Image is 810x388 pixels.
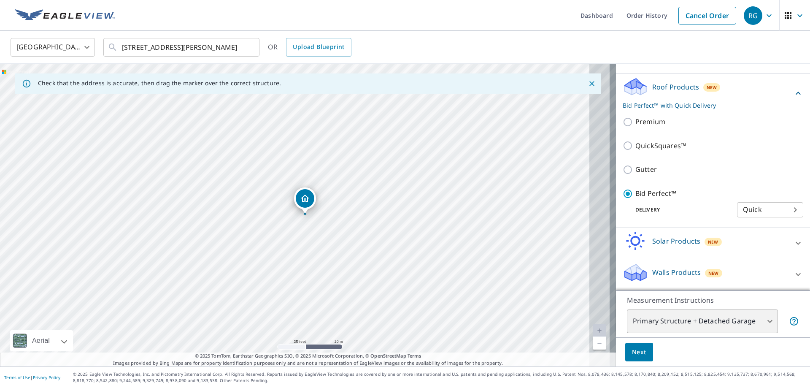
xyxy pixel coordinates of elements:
[38,79,281,87] p: Check that the address is accurate, then drag the marker over the correct structure.
[652,82,699,92] p: Roof Products
[744,6,762,25] div: RG
[293,42,344,52] span: Upload Blueprint
[627,309,778,333] div: Primary Structure + Detached Garage
[623,206,737,214] p: Delivery
[623,101,793,110] p: Bid Perfect™ with Quick Delivery
[737,198,803,222] div: Quick
[652,267,701,277] p: Walls Products
[708,239,718,245] span: New
[708,270,719,277] span: New
[632,347,646,358] span: Next
[408,353,421,359] a: Terms
[294,187,316,214] div: Dropped pin, building 1, Residential property, 4309 Markwood Ln Fairfax, VA 22033
[593,324,606,337] a: Current Level 20, Zoom In Disabled
[30,330,52,351] div: Aerial
[789,316,799,326] span: Your report will include the primary structure and a detached garage if one exists.
[73,371,806,384] p: © 2025 Eagle View Technologies, Inc. and Pictometry International Corp. All Rights Reserved. Repo...
[625,343,653,362] button: Next
[586,78,597,89] button: Close
[635,164,657,175] p: Gutter
[635,188,676,199] p: Bid Perfect™
[286,38,351,57] a: Upload Blueprint
[678,7,736,24] a: Cancel Order
[635,117,665,127] p: Premium
[623,77,803,110] div: Roof ProductsNewBid Perfect™ with Quick Delivery
[195,353,421,360] span: © 2025 TomTom, Earthstar Geographics SIO, © 2025 Microsoft Corporation, ©
[623,231,803,255] div: Solar ProductsNew
[623,263,803,287] div: Walls ProductsNew
[10,330,73,351] div: Aerial
[268,38,351,57] div: OR
[4,375,60,380] p: |
[652,236,700,246] p: Solar Products
[593,337,606,350] a: Current Level 20, Zoom Out
[635,141,686,151] p: QuickSquares™
[33,374,60,380] a: Privacy Policy
[370,353,406,359] a: OpenStreetMap
[4,374,30,380] a: Terms of Use
[15,9,115,22] img: EV Logo
[627,295,799,305] p: Measurement Instructions
[707,84,717,91] span: New
[122,35,242,59] input: Search by address or latitude-longitude
[11,35,95,59] div: [GEOGRAPHIC_DATA]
